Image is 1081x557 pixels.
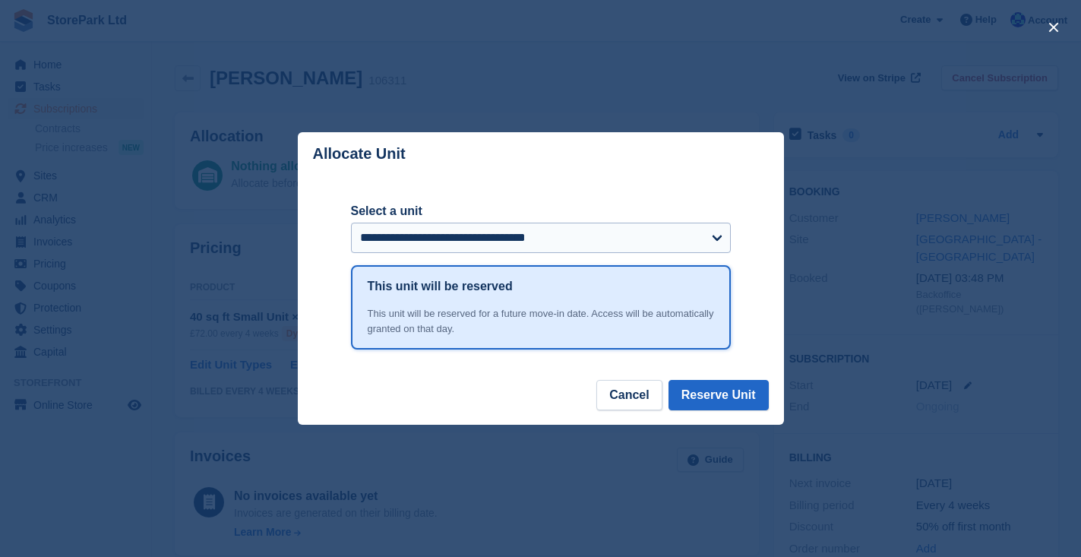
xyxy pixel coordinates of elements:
[368,277,513,296] h1: This unit will be reserved
[1041,15,1066,40] button: close
[351,202,731,220] label: Select a unit
[669,380,769,410] button: Reserve Unit
[596,380,662,410] button: Cancel
[368,306,714,336] div: This unit will be reserved for a future move-in date. Access will be automatically granted on tha...
[313,145,406,163] p: Allocate Unit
